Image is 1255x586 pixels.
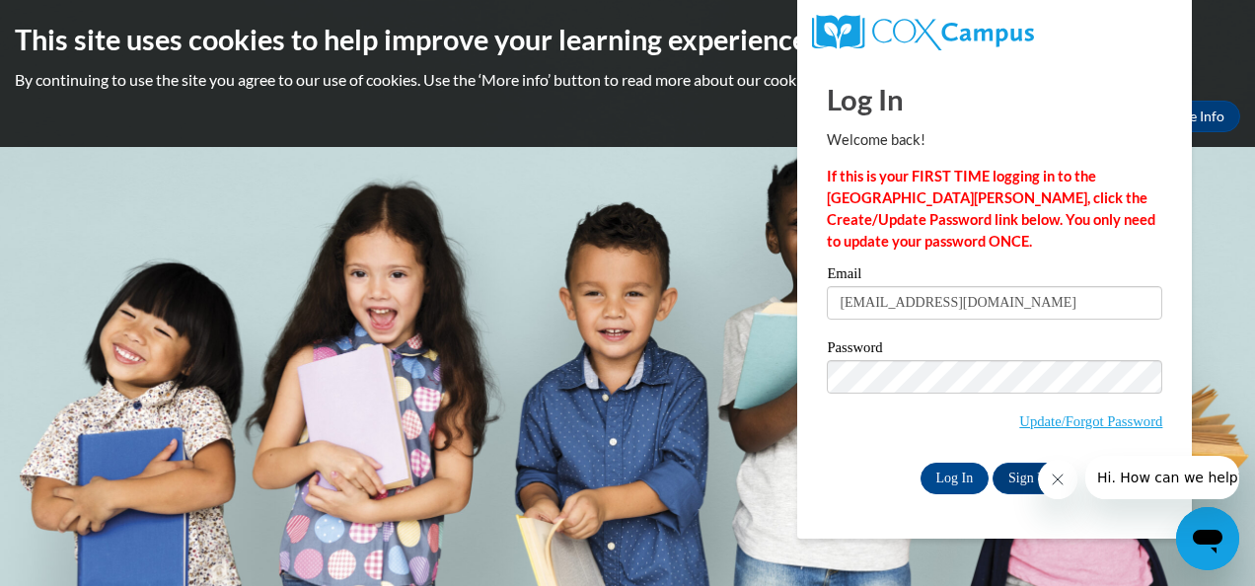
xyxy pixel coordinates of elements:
[827,129,1162,151] p: Welcome back!
[827,266,1162,286] label: Email
[1019,413,1162,429] a: Update/Forgot Password
[1176,507,1239,570] iframe: Button to launch messaging window
[1147,101,1240,132] a: More Info
[827,340,1162,360] label: Password
[1038,460,1077,499] iframe: Close message
[827,168,1155,250] strong: If this is your FIRST TIME logging in to the [GEOGRAPHIC_DATA][PERSON_NAME], click the Create/Upd...
[812,15,1033,50] img: COX Campus
[12,14,160,30] span: Hi. How can we help?
[15,20,1240,59] h2: This site uses cookies to help improve your learning experience.
[827,79,1162,119] h1: Log In
[1085,456,1239,499] iframe: Message from company
[921,463,990,494] input: Log In
[993,463,1070,494] a: Sign Up
[15,69,1240,91] p: By continuing to use the site you agree to our use of cookies. Use the ‘More info’ button to read...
